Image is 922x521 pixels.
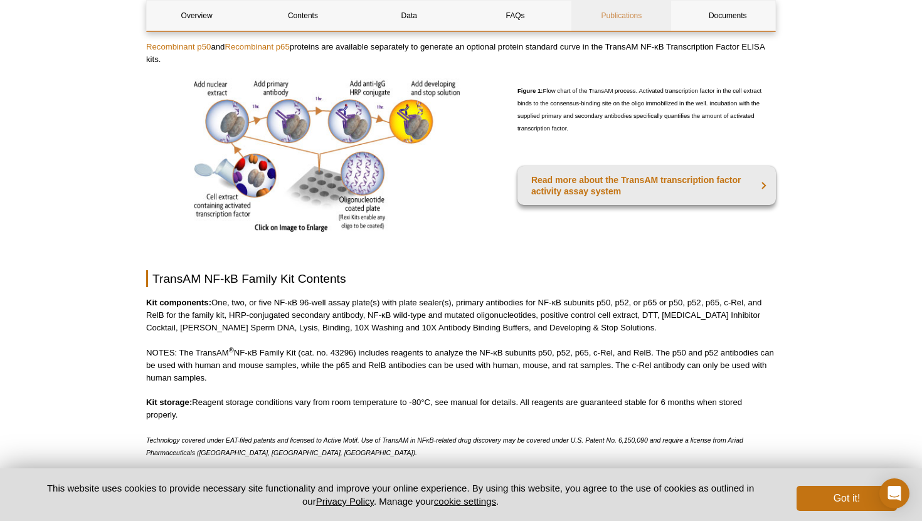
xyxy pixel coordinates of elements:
p: and proteins are available separately to generate an optional protein standard curve in the Trans... [146,41,776,66]
span: Technology covered under EAT-filed patents and licensed to Active Motif. Use of TransAM in NFκB-r... [146,436,743,456]
p: Flow chart of the TransAM process. Activated transcription factor in the cell extract binds to th... [517,78,776,144]
p: Reagent storage conditions vary from room temperature to -80°C, see manual for details. All reage... [146,396,776,421]
a: FAQs [465,1,565,31]
a: Recombinant p50 [146,42,211,51]
div: Open Intercom Messenger [879,478,909,508]
img: Flow chart of the TransAM DNA-binding transcription factor ELISA [194,78,460,232]
button: cookie settings [434,496,496,507]
a: Recombinant p65 [225,42,289,51]
button: Got it! [797,486,897,511]
a: Privacy Policy [316,496,374,507]
a: Read more about the TransAM transcription factor activity assay system [517,166,776,205]
sup: ® [229,345,234,353]
p: NOTES: The TransAM NF-κB Family Kit (cat. no. 43296) includes reagents to analyze the NF-κB subun... [146,347,776,384]
p: This website uses cookies to provide necessary site functionality and improve your online experie... [25,482,776,508]
a: Publications [571,1,671,31]
a: Overview [147,1,246,31]
strong: Figure 1: [517,87,543,94]
p: One, two, or five NF-κB 96-well assay plate(s) with plate sealer(s), primary antibodies for NF-κB... [146,297,776,334]
h2: TransAM NF-kB Family Kit Contents [146,270,776,287]
strong: Kit components: [146,298,211,307]
a: Documents [678,1,778,31]
strong: Kit storage: [146,397,192,407]
a: Data [359,1,459,31]
a: Contents [253,1,352,31]
strong: Read more about the TransAM transcription factor activity assay system [531,175,741,196]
